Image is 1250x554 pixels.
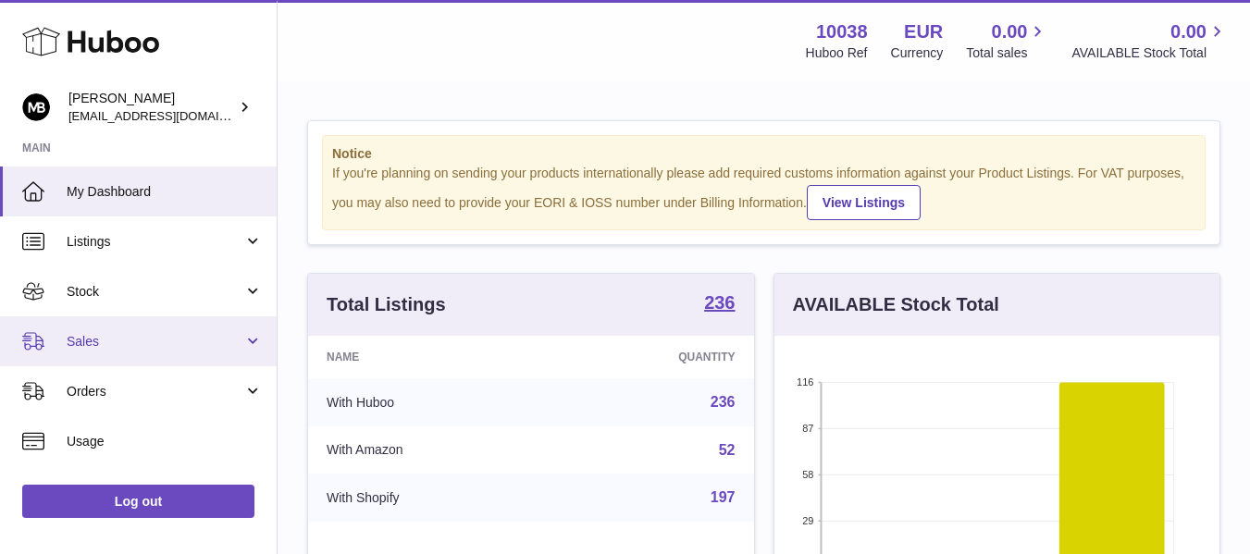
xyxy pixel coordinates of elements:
a: View Listings [807,185,921,220]
a: 236 [704,293,735,315]
h3: AVAILABLE Stock Total [793,292,999,317]
div: [PERSON_NAME] [68,90,235,125]
th: Quantity [551,336,753,378]
td: With Huboo [308,378,551,426]
strong: 10038 [816,19,868,44]
span: Orders [67,383,243,400]
td: With Amazon [308,426,551,474]
img: hi@margotbardot.com [22,93,50,121]
span: [EMAIL_ADDRESS][DOMAIN_NAME] [68,108,272,123]
strong: EUR [904,19,943,44]
span: Listings [67,233,243,251]
span: 0.00 [1170,19,1207,44]
th: Name [308,336,551,378]
div: Currency [891,44,944,62]
a: 197 [711,489,736,505]
a: 52 [719,442,736,458]
text: 58 [802,469,813,480]
span: Total sales [966,44,1048,62]
text: 116 [797,376,813,388]
span: Stock [67,283,243,301]
a: 236 [711,394,736,410]
span: AVAILABLE Stock Total [1071,44,1228,62]
div: Huboo Ref [806,44,868,62]
strong: Notice [332,145,1195,163]
strong: 236 [704,293,735,312]
text: 87 [802,423,813,434]
a: 0.00 Total sales [966,19,1048,62]
a: 0.00 AVAILABLE Stock Total [1071,19,1228,62]
div: If you're planning on sending your products internationally please add required customs informati... [332,165,1195,220]
span: Sales [67,333,243,351]
h3: Total Listings [327,292,446,317]
text: 29 [802,515,813,526]
a: Log out [22,485,254,518]
span: My Dashboard [67,183,263,201]
span: 0.00 [992,19,1028,44]
span: Usage [67,433,263,450]
td: With Shopify [308,474,551,522]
